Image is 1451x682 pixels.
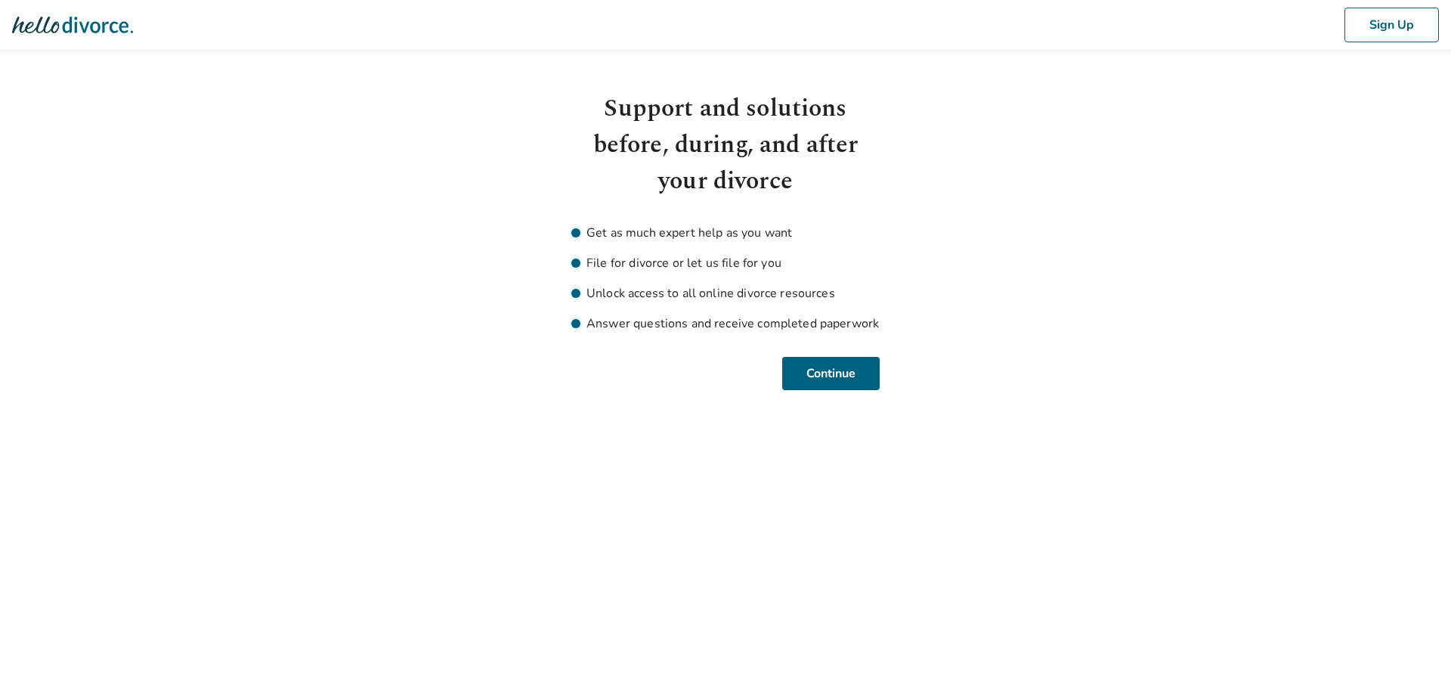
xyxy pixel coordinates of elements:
li: File for divorce or let us file for you [571,254,880,272]
button: Continue [782,357,880,390]
button: Sign Up [1344,8,1439,42]
li: Answer questions and receive completed paperwork [571,315,880,333]
h1: Support and solutions before, during, and after your divorce [571,91,880,200]
li: Unlock access to all online divorce resources [571,284,880,302]
img: Hello Divorce Logo [12,10,133,40]
li: Get as much expert help as you want [571,224,880,242]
